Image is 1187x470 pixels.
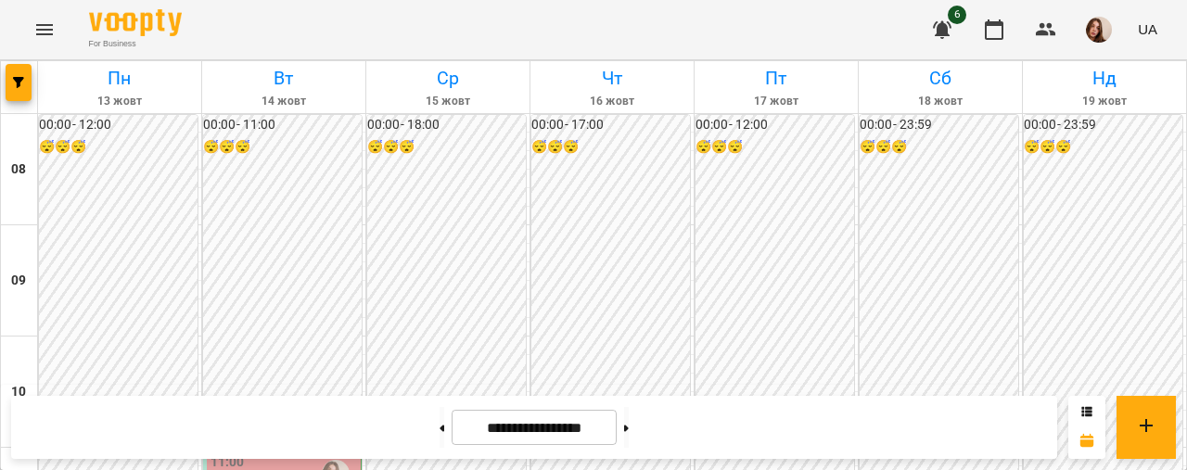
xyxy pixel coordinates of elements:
h6: Чт [533,64,691,93]
h6: 00:00 - 18:00 [367,115,526,135]
h6: 19 жовт [1026,93,1183,110]
h6: 13 жовт [41,93,198,110]
h6: 😴😴😴 [696,137,854,158]
img: 6cd80b088ed49068c990d7a30548842a.jpg [1086,17,1112,43]
h6: 😴😴😴 [1024,137,1182,158]
h6: 00:00 - 17:00 [531,115,690,135]
span: 6 [948,6,966,24]
h6: 😴😴😴 [860,137,1018,158]
h6: Пн [41,64,198,93]
h6: Ср [369,64,527,93]
span: For Business [89,38,182,50]
h6: 17 жовт [697,93,855,110]
button: Menu [22,7,67,52]
h6: 00:00 - 23:59 [860,115,1018,135]
h6: 😴😴😴 [39,137,198,158]
h6: Пт [697,64,855,93]
h6: 00:00 - 12:00 [696,115,854,135]
h6: 08 [11,159,26,180]
h6: 18 жовт [862,93,1019,110]
h6: 00:00 - 11:00 [203,115,362,135]
h6: 10 [11,382,26,402]
h6: 00:00 - 23:59 [1024,115,1182,135]
h6: 09 [11,271,26,291]
h6: 16 жовт [533,93,691,110]
h6: 15 жовт [369,93,527,110]
h6: Вт [205,64,363,93]
h6: 00:00 - 12:00 [39,115,198,135]
h6: Нд [1026,64,1183,93]
img: Voopty Logo [89,9,182,36]
h6: 😴😴😴 [531,137,690,158]
button: UA [1130,12,1165,46]
h6: 14 жовт [205,93,363,110]
h6: 😴😴😴 [367,137,526,158]
span: UA [1138,19,1157,39]
h6: Сб [862,64,1019,93]
h6: 😴😴😴 [203,137,362,158]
